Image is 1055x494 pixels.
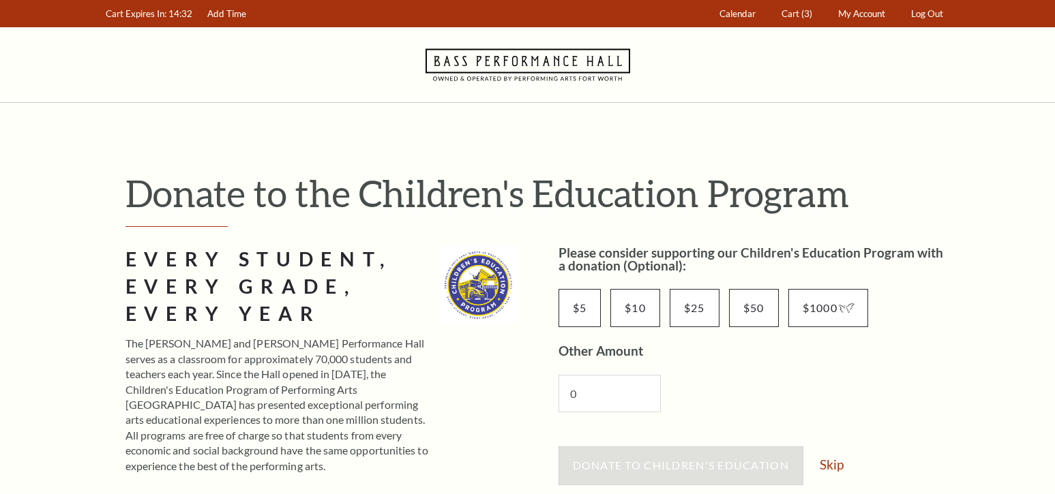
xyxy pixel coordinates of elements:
input: $5 [559,289,601,327]
span: Donate to Children's Education [573,459,789,472]
a: Add Time [200,1,252,27]
a: Cart (3) [775,1,818,27]
h2: Every Student, Every Grade, Every Year [125,246,430,328]
a: My Account [831,1,891,27]
a: Log Out [904,1,949,27]
a: Calendar [713,1,762,27]
input: $25 [670,289,719,327]
img: cep_logo_2022_standard_335x335.jpg [439,246,518,324]
span: Cart [782,8,799,19]
h1: Donate to the Children's Education Program [125,171,951,215]
input: $10 [610,289,660,327]
button: Donate to Children's Education [559,446,803,484]
input: $1000 [788,289,868,327]
span: 14:32 [168,8,192,19]
span: My Account [838,8,885,19]
span: Calendar [719,8,756,19]
span: Cart Expires In: [106,8,166,19]
input: $50 [729,289,779,327]
span: (3) [801,8,812,19]
label: Other Amount [559,343,643,358]
p: The [PERSON_NAME] and [PERSON_NAME] Performance Hall serves as a classroom for approximately 70,0... [125,336,430,474]
a: Skip [820,458,844,471]
label: Please consider supporting our Children's Education Program with a donation (Optional): [559,245,943,273]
